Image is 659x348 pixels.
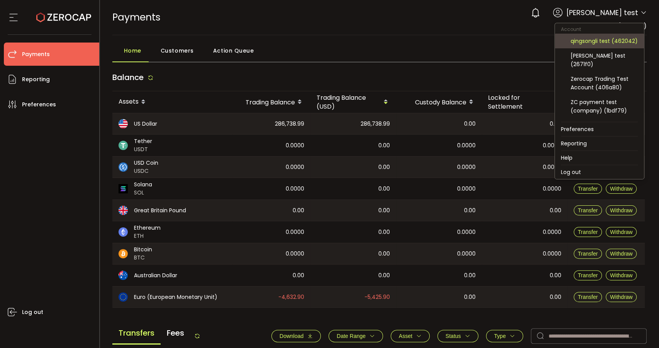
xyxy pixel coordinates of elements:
[457,249,476,258] span: 0.0000
[293,271,304,280] span: 0.00
[134,181,152,189] span: Solana
[119,184,128,193] img: sol_portfolio.png
[22,49,50,60] span: Payments
[464,293,476,302] span: 0.00
[566,7,638,18] span: [PERSON_NAME] test
[161,43,194,58] span: Customers
[574,205,602,215] button: Transfer
[555,136,644,150] li: Reporting
[399,333,412,339] span: Asset
[494,333,506,339] span: Type
[571,51,638,68] div: [PERSON_NAME] test (2671f0)
[571,121,638,138] div: ZC payment test (company) (b10811)
[464,119,476,128] span: 0.00
[571,75,638,92] div: Zerocap Trading Test Account (406a80)
[555,26,587,32] span: Account
[606,249,637,259] button: Withdraw
[134,254,152,262] span: BTC
[610,186,632,192] span: Withdraw
[134,189,152,197] span: SOL
[134,159,158,167] span: USD Coin
[134,145,152,154] span: USDT
[378,184,390,193] span: 0.00
[391,330,430,342] button: Asset
[606,227,637,237] button: Withdraw
[606,205,637,215] button: Withdraw
[22,307,43,318] span: Log out
[620,311,659,348] iframe: Chat Widget
[22,74,50,85] span: Reporting
[571,98,638,115] div: ZC payment test (company) (1bdf79)
[378,228,390,237] span: 0.00
[574,249,602,259] button: Transfer
[280,333,303,339] span: Download
[610,207,632,213] span: Withdraw
[464,206,476,215] span: 0.00
[119,249,128,258] img: btc_portfolio.svg
[578,294,598,300] span: Transfer
[550,293,561,302] span: 0.00
[112,322,161,345] span: Transfers
[457,184,476,193] span: 0.0000
[574,292,602,302] button: Transfer
[112,72,144,83] span: Balance
[286,249,304,258] span: 0.0000
[543,141,561,150] span: 0.0000
[571,22,647,31] span: FP Markets LLC (9d68b6)
[578,251,598,257] span: Transfer
[578,272,598,278] span: Transfer
[543,184,561,193] span: 0.0000
[550,119,561,128] span: 0.00
[555,165,644,179] li: Log out
[606,292,637,302] button: Withdraw
[378,249,390,258] span: 0.00
[574,227,602,237] button: Transfer
[555,122,644,136] li: Preferences
[310,93,396,111] div: Trading Balance (USD)
[578,207,598,213] span: Transfer
[329,330,383,342] button: Date Range
[119,292,128,302] img: eur_portfolio.svg
[555,151,644,165] li: Help
[578,186,598,192] span: Transfer
[364,293,390,302] span: -5,425.90
[486,330,523,342] button: Type
[464,271,476,280] span: 0.00
[457,141,476,150] span: 0.0000
[112,96,232,109] div: Assets
[119,206,128,215] img: gbp_portfolio.svg
[457,228,476,237] span: 0.0000
[232,96,310,109] div: Trading Balance
[610,229,632,235] span: Withdraw
[378,271,390,280] span: 0.00
[446,333,461,339] span: Status
[271,330,321,342] button: Download
[578,229,598,235] span: Transfer
[286,141,304,150] span: 0.0000
[278,293,304,302] span: -4,632.90
[134,167,158,175] span: USDC
[119,271,128,280] img: aud_portfolio.svg
[286,184,304,193] span: 0.0000
[124,43,141,58] span: Home
[378,163,390,172] span: 0.00
[482,93,568,111] div: Locked for Settlement
[396,96,482,109] div: Custody Balance
[134,224,161,232] span: Ethereum
[161,322,190,343] span: Fees
[112,10,161,24] span: Payments
[286,228,304,237] span: 0.0000
[134,137,152,145] span: Tether
[134,271,177,280] span: Australian Dollar
[610,294,632,300] span: Withdraw
[610,272,632,278] span: Withdraw
[457,163,476,172] span: 0.0000
[378,206,390,215] span: 0.00
[550,271,561,280] span: 0.00
[119,162,128,172] img: usdc_portfolio.svg
[437,330,478,342] button: Status
[361,119,390,128] span: 286,738.99
[134,206,186,215] span: Great Britain Pound
[119,141,128,150] img: usdt_portfolio.svg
